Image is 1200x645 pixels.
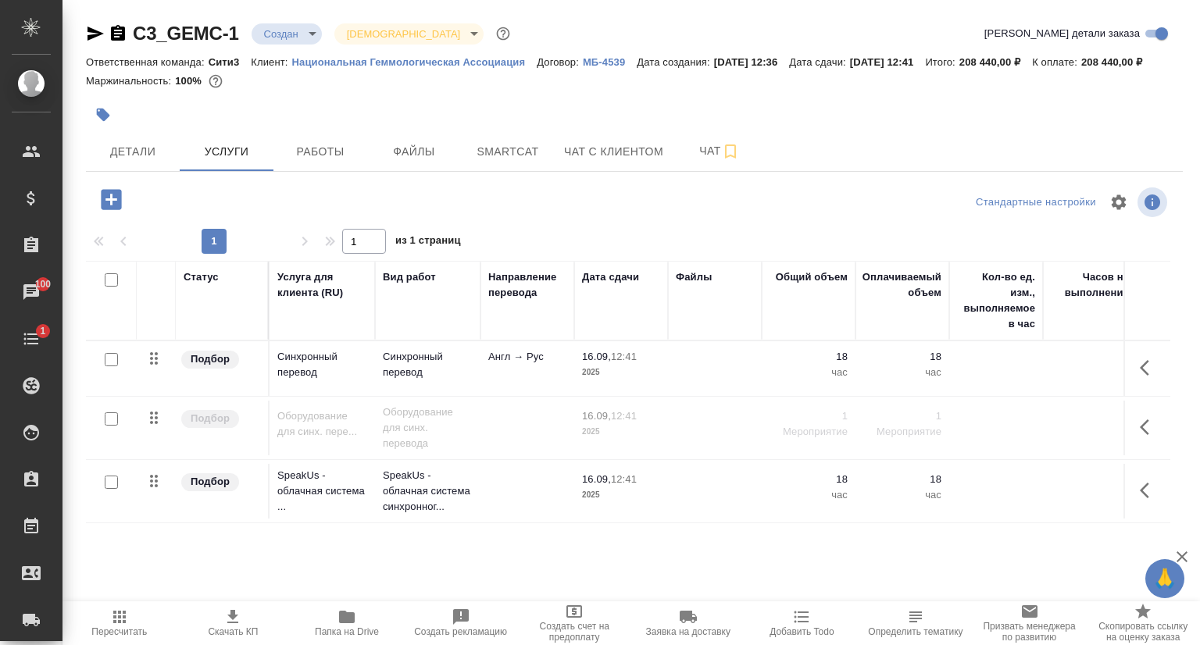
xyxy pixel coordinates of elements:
p: 100% [175,75,205,87]
span: Пересчитать [91,626,147,637]
span: Smartcat [470,142,545,162]
a: 100 [4,273,59,312]
span: Скачать КП [208,626,258,637]
button: [DEMOGRAPHIC_DATA] [342,27,465,41]
p: Клиент: [251,56,291,68]
p: час [863,365,941,380]
p: час [770,487,848,503]
span: Заявка на доставку [646,626,730,637]
button: Скопировать ссылку на оценку заказа [1086,601,1200,645]
div: Направление перевода [488,269,566,301]
p: 16.09, [582,410,611,422]
a: 1 [4,319,59,358]
span: Детали [95,142,170,162]
span: 🙏 [1152,562,1178,595]
p: SpeakUs - облачная система ... [277,468,367,515]
p: Дата создания: [637,56,713,68]
div: Файлы [676,269,712,285]
p: Подбор [191,411,230,426]
span: Посмотреть информацию [1137,187,1170,217]
p: SpeakUs - облачная система синхронног... [383,468,473,515]
p: Англ → Рус [488,349,566,365]
span: Настроить таблицу [1100,184,1137,221]
p: 16.09, [582,473,611,485]
span: Файлы [377,142,452,162]
div: Статус [184,269,219,285]
a: C3_GEMC-1 [133,23,239,44]
button: Показать кнопки [1130,408,1168,446]
p: 18 [770,472,848,487]
button: 0.00 RUB; [205,71,226,91]
p: 18 [863,349,941,365]
button: Добавить услугу [90,184,133,216]
p: 208 440,00 ₽ [959,56,1032,68]
button: Создать рекламацию [404,601,518,645]
button: Призвать менеджера по развитию [973,601,1087,645]
p: Ответственная команда: [86,56,209,68]
button: Добавить Todo [745,601,859,645]
span: Папка на Drive [315,626,379,637]
div: Создан [252,23,322,45]
span: Скопировать ссылку на оценку заказа [1095,621,1191,643]
button: Показать кнопки [1130,472,1168,509]
div: Вид работ [383,269,436,285]
p: Мероприятие [770,424,848,440]
button: Папка на Drive [290,601,404,645]
p: Оборудование для синх. пере... [277,408,367,440]
span: Создать счет на предоплату [527,621,622,643]
p: Мероприятие [863,424,941,440]
p: 12:41 [611,473,637,485]
a: Национальная Геммологическая Ассоциация [292,55,537,68]
td: 0 [1043,401,1137,455]
p: 2025 [582,365,660,380]
div: Кол-во ед. изм., выполняемое в час [957,269,1035,332]
span: 1 [30,323,55,339]
button: 🙏 [1145,559,1184,598]
p: 16.09, [582,351,611,362]
p: 2025 [582,487,660,503]
p: час [770,365,848,380]
p: 12:41 [611,410,637,422]
span: Создать рекламацию [414,626,507,637]
p: 1 [863,408,941,424]
p: час [863,487,941,503]
button: Пересчитать [62,601,177,645]
button: Создать счет на предоплату [517,601,631,645]
span: Чат [682,141,757,161]
p: Подбор [191,351,230,367]
p: Маржинальность: [86,75,175,87]
button: Скопировать ссылку для ЯМессенджера [86,24,105,43]
button: Заявка на доставку [631,601,745,645]
p: 12:41 [611,351,637,362]
p: Оборудование для синх. перевода [383,404,473,451]
div: Дата сдачи [582,269,639,285]
p: Синхронный перевод [383,349,473,380]
div: Часов на выполнение [1051,269,1129,301]
span: Добавить Todo [770,626,834,637]
button: Создан [259,27,303,41]
p: Договор: [537,56,583,68]
div: split button [972,191,1100,215]
p: 18 [770,349,848,365]
button: Определить тематику [859,601,973,645]
div: Оплачиваемый объем [862,269,941,301]
span: [PERSON_NAME] детали заказа [984,26,1140,41]
p: [DATE] 12:41 [850,56,926,68]
p: Подбор [191,474,230,490]
p: [DATE] 12:36 [714,56,790,68]
span: Призвать менеджера по развитию [982,621,1077,643]
p: 1 [770,408,848,424]
p: 2025 [582,424,660,440]
p: Сити3 [209,56,252,68]
button: Показать кнопки [1130,349,1168,387]
a: МБ-4539 [583,55,637,68]
p: 18 [863,472,941,487]
span: Определить тематику [868,626,962,637]
span: Чат с клиентом [564,142,663,162]
p: Дата сдачи: [789,56,849,68]
p: МБ-4539 [583,56,637,68]
p: Синхронный перевод [277,349,367,380]
p: 208 440,00 ₽ [1081,56,1154,68]
span: Услуги [189,142,264,162]
td: 0 [1043,464,1137,518]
